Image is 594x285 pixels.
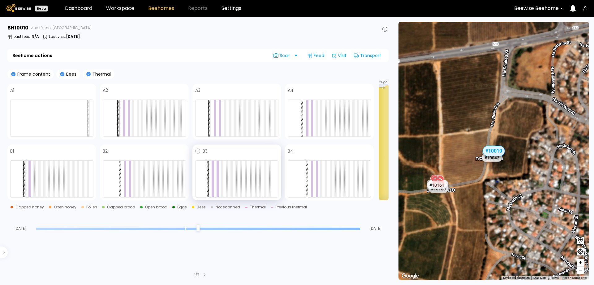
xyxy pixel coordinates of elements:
[250,205,266,209] div: Thermal
[288,88,294,92] h4: A4
[288,149,293,153] h4: B4
[107,205,135,209] div: Capped brood
[188,6,208,11] span: Reports
[10,149,14,153] h4: B1
[148,6,174,11] a: Beehomes
[7,25,28,30] h3: BH 10010
[222,6,241,11] a: Settings
[329,51,349,60] div: Visit
[49,35,80,38] p: Last visit :
[273,53,293,58] span: Scan
[400,272,420,280] a: Open this area in Google Maps (opens a new window)
[64,72,76,76] p: Bees
[197,205,206,209] div: Bees
[31,26,92,30] span: טמפל כניסה, [GEOGRAPHIC_DATA]
[427,180,455,193] div: טמפל אמצע
[177,205,187,209] div: Eggs
[427,179,446,187] div: # 10054
[103,88,108,92] h4: A2
[203,149,208,153] h4: B3
[86,205,97,209] div: Pollen
[503,276,530,280] button: Keyboard shortcuts
[276,205,307,209] div: Previous thermal
[66,34,80,39] b: [DATE]
[351,51,384,60] div: Transport
[305,51,327,60] div: Feed
[577,259,584,266] button: +
[106,6,134,11] a: Workspace
[482,154,502,162] div: # 10042
[400,272,420,280] img: Google
[533,276,546,280] button: Map Data
[32,34,39,39] b: N/A
[363,227,389,230] span: [DATE]
[65,6,92,11] a: Dashboard
[216,205,240,209] div: Not scanned
[10,88,14,92] h4: A1
[54,205,76,209] div: Open honey
[427,181,447,189] div: # 10161
[577,266,584,274] button: –
[194,272,200,278] div: 1 / 7
[550,276,559,279] a: Terms
[475,149,503,162] div: טמפל כניסה
[7,227,33,230] span: [DATE]
[91,72,111,76] p: Thermal
[12,53,52,58] b: Beehome actions
[103,149,108,153] h4: B2
[35,6,48,11] div: Beta
[15,205,44,209] div: Capped honey
[579,266,582,274] span: –
[14,35,39,38] p: Last feed :
[483,146,505,156] div: # 10010
[145,205,167,209] div: Open brood
[428,185,448,193] div: # 10163
[579,259,582,266] span: +
[195,88,200,92] h4: A3
[379,81,389,84] span: 20 gal
[6,4,31,12] img: Beewise logo
[562,276,587,279] a: Report a map error
[15,72,50,76] p: Frame content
